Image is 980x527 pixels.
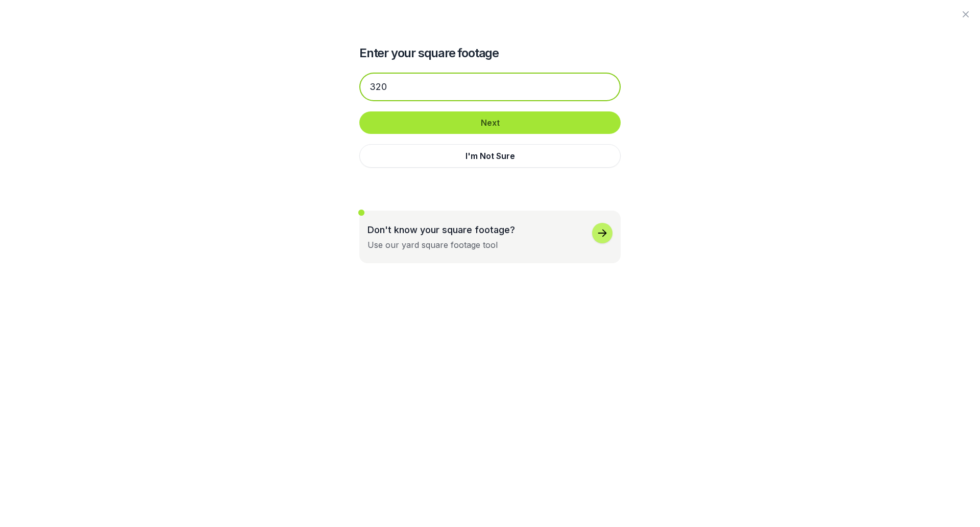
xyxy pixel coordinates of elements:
[359,144,621,168] button: I'm Not Sure
[359,211,621,263] button: Don't know your square footage?Use our yard square footage tool
[367,223,515,237] p: Don't know your square footage?
[359,45,621,61] h2: Enter your square footage
[367,239,498,251] div: Use our yard square footage tool
[359,111,621,134] button: Next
